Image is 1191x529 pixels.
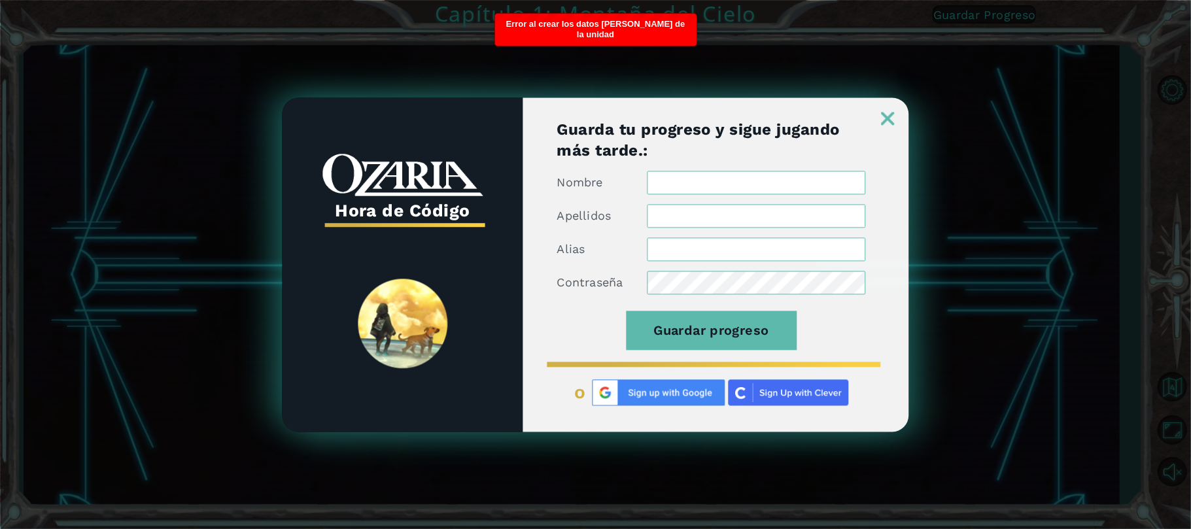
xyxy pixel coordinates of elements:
[557,275,623,289] font: Contraseña
[557,242,585,256] font: Alias
[557,175,603,189] font: Nombre
[882,112,895,125] img: ExitButton_Dusk.png
[592,379,725,405] img: Google%20Sign%20Up.png
[358,279,447,369] img: SpiritLandReveal.png
[322,154,483,196] img: whiteOzariaWordmark.png
[335,201,470,221] font: Hora de Código
[557,209,612,222] font: Apellidos
[574,381,586,403] font: o
[626,311,797,350] button: Guardar progreso
[557,120,840,160] font: Guarda tu progreso y sigue jugando más tarde.:
[506,19,685,39] font: Error al crear los datos [PERSON_NAME] de la unidad
[728,379,848,405] img: clever_sso_button@2x.png
[653,322,768,338] font: Guardar progreso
